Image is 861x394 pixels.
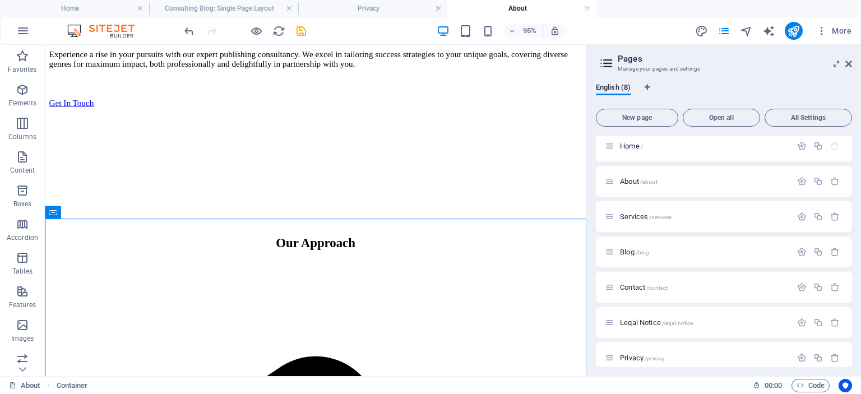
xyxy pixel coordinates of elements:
p: Boxes [13,200,32,208]
span: More [816,25,851,36]
span: Click to open page [620,212,672,221]
p: Accordion [7,233,38,242]
i: Navigator [740,25,753,38]
div: Contact/contact [617,284,791,291]
i: Save (Ctrl+S) [295,25,308,38]
div: Settings [797,141,807,151]
div: Language Tabs [596,83,852,104]
span: Privacy [620,354,665,362]
span: /blog [636,249,650,256]
div: Legal Notice/legal-notice [617,319,791,326]
span: English (8) [596,81,631,96]
button: New page [596,109,678,127]
div: Duplicate [813,353,823,363]
div: The startpage cannot be deleted [830,141,840,151]
div: Settings [797,212,807,221]
div: Duplicate [813,318,823,327]
div: Duplicate [813,212,823,221]
span: Legal Notice [620,318,693,327]
button: Code [791,379,830,392]
div: Settings [797,318,807,327]
span: Click to select. Double-click to edit [57,379,88,392]
div: Settings [797,282,807,292]
div: Home/ [617,142,791,150]
p: Favorites [8,65,36,74]
span: 00 00 [765,379,782,392]
div: Duplicate [813,282,823,292]
i: On resize automatically adjust zoom level to fit chosen device. [550,26,560,36]
span: Contact [620,283,668,291]
div: Settings [797,247,807,257]
button: design [695,24,709,38]
button: text_generator [762,24,776,38]
button: pages [717,24,731,38]
span: /contact [646,285,668,291]
img: Editor Logo [64,24,149,38]
span: /privacy [645,355,665,361]
button: More [812,22,856,40]
span: / [641,143,643,150]
div: Services/services [617,213,791,220]
a: Click to cancel selection. Double-click to open Pages [9,379,40,392]
button: save [294,24,308,38]
span: /legal-notice [662,320,693,326]
p: Elements [8,99,37,108]
button: reload [272,24,285,38]
div: Remove [830,212,840,221]
h6: Session time [753,379,783,392]
div: Settings [797,353,807,363]
div: Remove [830,282,840,292]
h3: Manage your pages and settings [618,64,830,74]
p: Columns [8,132,36,141]
button: undo [182,24,196,38]
h6: 95% [521,24,539,38]
span: Click to open page [620,177,658,186]
div: Blog/blog [617,248,791,256]
i: Design (Ctrl+Alt+Y) [695,25,708,38]
p: Content [10,166,35,175]
i: Publish [787,25,800,38]
h4: Consulting Blog: Single Page Layout [149,2,298,15]
button: Open all [683,109,760,127]
i: AI Writer [762,25,775,38]
span: Code [797,379,825,392]
i: Undo: Change text (Ctrl+Z) [183,25,196,38]
div: Duplicate [813,141,823,151]
span: Click to open page [620,248,649,256]
div: Remove [830,247,840,257]
button: Usercentrics [839,379,852,392]
div: Remove [830,318,840,327]
p: Tables [12,267,33,276]
div: Duplicate [813,177,823,186]
i: Reload page [272,25,285,38]
button: 95% [504,24,544,38]
button: All Settings [765,109,852,127]
div: Settings [797,177,807,186]
div: About/about [617,178,791,185]
span: Home [620,142,643,150]
button: navigator [740,24,753,38]
nav: breadcrumb [57,379,88,392]
div: Privacy/privacy [617,354,791,361]
h4: About [447,2,596,15]
p: Features [9,300,36,309]
span: Open all [688,114,755,121]
span: New page [601,114,673,121]
div: Duplicate [813,247,823,257]
h4: Privacy [298,2,447,15]
button: publish [785,22,803,40]
p: Images [11,334,34,343]
h2: Pages [618,54,852,64]
span: All Settings [770,114,847,121]
span: /about [640,179,658,185]
span: : [772,381,774,390]
span: /services [649,214,672,220]
i: Pages (Ctrl+Alt+S) [717,25,730,38]
button: Click here to leave preview mode and continue editing [249,24,263,38]
div: Remove [830,177,840,186]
